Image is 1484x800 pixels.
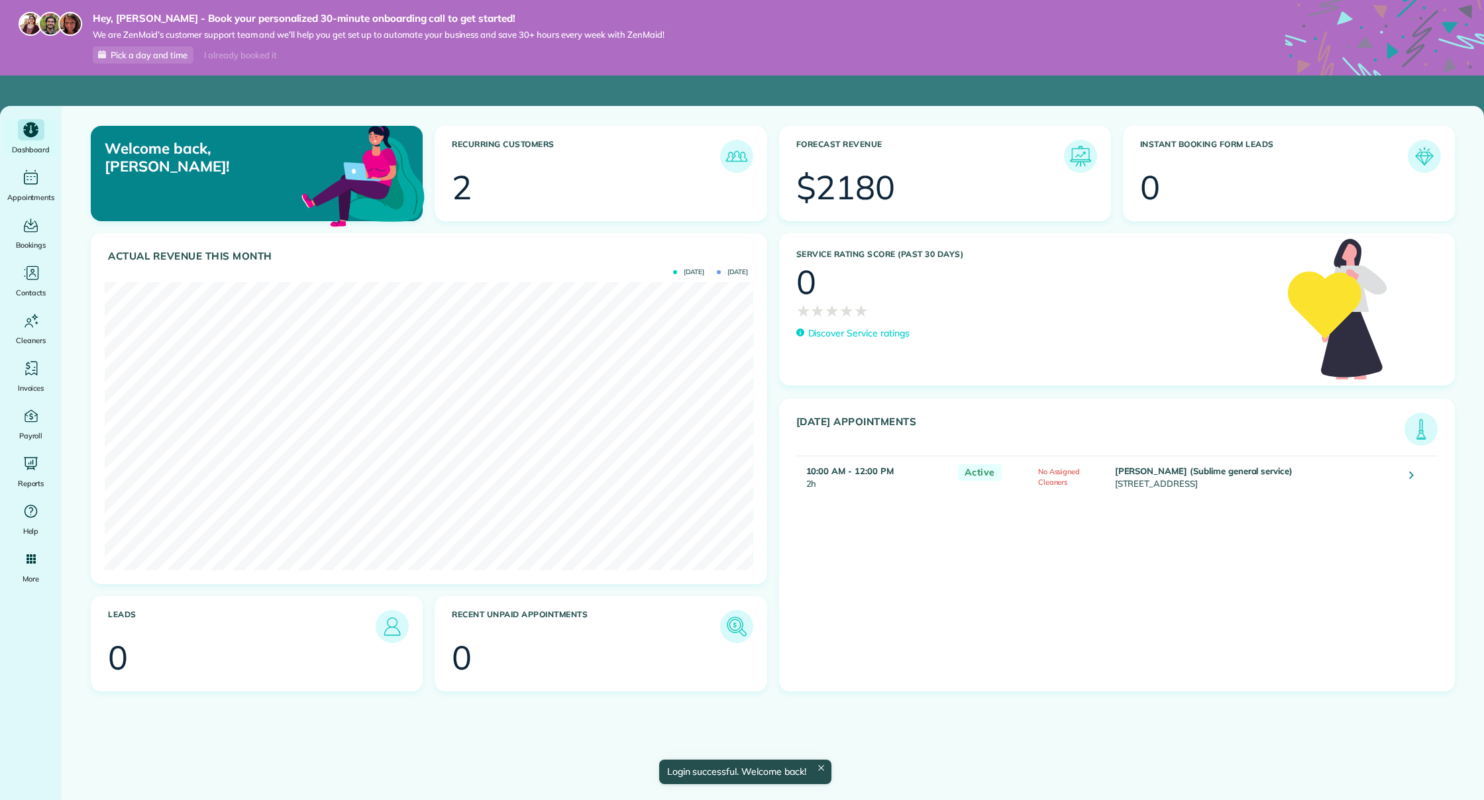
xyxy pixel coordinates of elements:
[93,12,664,25] strong: Hey, [PERSON_NAME] - Book your personalized 30-minute onboarding call to get started!
[5,262,56,299] a: Contacts
[452,140,719,173] h3: Recurring Customers
[1112,456,1400,497] td: [STREET_ADDRESS]
[19,12,42,36] img: maria-72a9807cf96188c08ef61303f053569d2e2a8a1cde33d635c8a3ac13582a053d.jpg
[7,191,55,204] span: Appointments
[23,525,39,538] span: Help
[1067,143,1094,170] img: icon_forecast_revenue-8c13a41c7ed35a8dcfafea3cbb826a0462acb37728057bba2d056411b612bbbe.png
[108,610,376,643] h3: Leads
[825,299,839,323] span: ★
[5,215,56,252] a: Bookings
[796,266,816,299] div: 0
[16,334,46,347] span: Cleaners
[796,456,951,497] td: 2h
[196,47,284,64] div: I already booked it
[1408,416,1434,442] img: icon_todays_appointments-901f7ab196bb0bea1936b74009e4eb5ffbc2d2711fa7634e0d609ed5ef32b18b.png
[108,250,753,262] h3: Actual Revenue this month
[5,501,56,538] a: Help
[12,143,50,156] span: Dashboard
[1140,171,1160,204] div: 0
[93,29,664,40] span: We are ZenMaid’s customer support team and we’ll help you get set up to automate your business an...
[723,143,750,170] img: icon_recurring_customers-cf858462ba22bcd05b5a5880d41d6543d210077de5bb9ebc9590e49fd87d84ed.png
[16,238,46,252] span: Bookings
[111,50,187,60] span: Pick a day and time
[452,641,472,674] div: 0
[93,46,193,64] a: Pick a day and time
[105,140,317,175] p: Welcome back, [PERSON_NAME]!
[723,613,750,640] img: icon_unpaid_appointments-47b8ce3997adf2238b356f14209ab4cced10bd1f174958f3ca8f1d0dd7fffeee.png
[958,464,1002,481] span: Active
[796,299,811,323] span: ★
[810,299,825,323] span: ★
[5,453,56,490] a: Reports
[839,299,854,323] span: ★
[854,299,869,323] span: ★
[673,269,704,275] span: [DATE]
[5,167,56,204] a: Appointments
[379,613,405,640] img: icon_leads-1bed01f49abd5b7fead27621c3d59655bb73ed531f8eeb49469d10e621d6b896.png
[452,171,472,204] div: 2
[808,326,910,340] p: Discover Service ratings
[806,466,894,476] strong: 10:00 AM - 12:00 PM
[796,250,1275,259] h3: Service Rating score (past 30 days)
[5,405,56,442] a: Payroll
[18,381,44,395] span: Invoices
[1140,140,1408,173] h3: Instant Booking Form Leads
[796,171,896,204] div: $2180
[1115,466,1293,476] strong: [PERSON_NAME] (Sublime general service)
[717,269,748,275] span: [DATE]
[23,572,39,585] span: More
[108,641,128,674] div: 0
[299,111,427,239] img: dashboard_welcome-42a62b7d889689a78055ac9021e634bf52bae3f8056760290aed330b23ab8690.png
[796,326,910,340] a: Discover Service ratings
[18,477,44,490] span: Reports
[5,310,56,347] a: Cleaners
[19,429,43,442] span: Payroll
[16,286,46,299] span: Contacts
[5,358,56,395] a: Invoices
[1411,143,1438,170] img: icon_form_leads-04211a6a04a5b2264e4ee56bc0799ec3eb69b7e499cbb523a139df1d13a81ae0.png
[1038,467,1081,487] span: No Assigned Cleaners
[796,416,1405,446] h3: [DATE] Appointments
[5,119,56,156] a: Dashboard
[659,760,831,784] div: Login successful. Welcome back!
[38,12,62,36] img: jorge-587dff0eeaa6aab1f244e6dc62b8924c3b6ad411094392a53c71c6c4a576187d.jpg
[452,610,719,643] h3: Recent unpaid appointments
[58,12,82,36] img: michelle-19f622bdf1676172e81f8f8fba1fb50e276960ebfe0243fe18214015130c80e4.jpg
[796,140,1064,173] h3: Forecast Revenue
